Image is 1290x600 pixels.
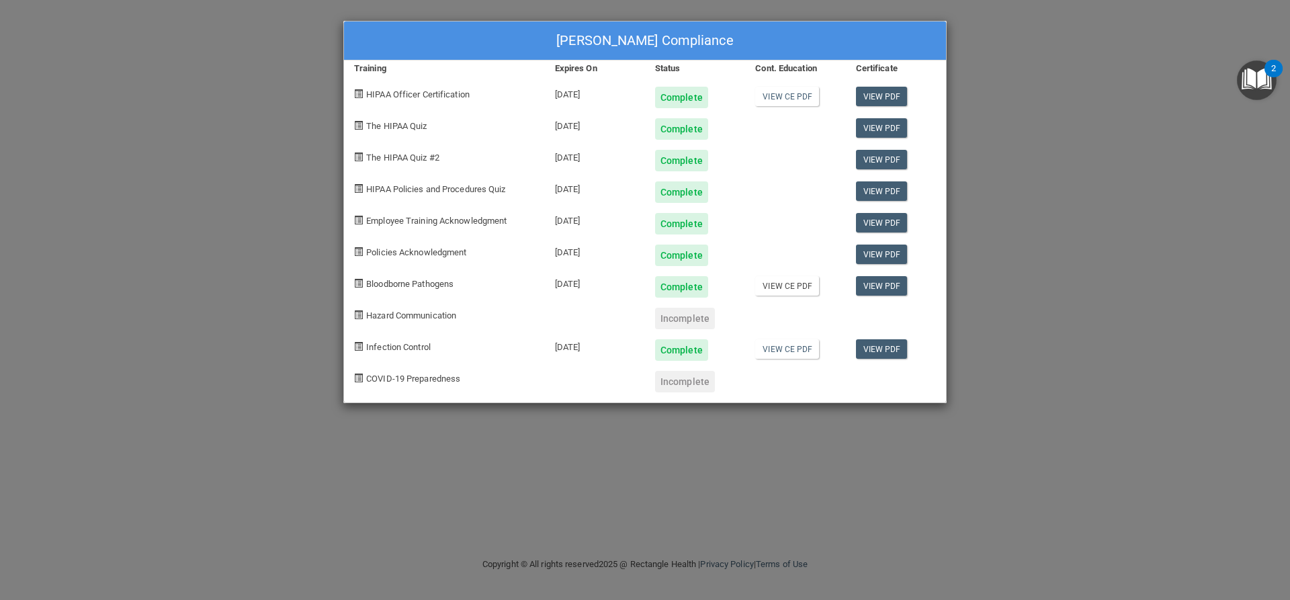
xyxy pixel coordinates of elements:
span: HIPAA Officer Certification [366,89,470,99]
div: Expires On [545,60,645,77]
div: Complete [655,339,708,361]
a: View PDF [856,181,908,201]
div: [DATE] [545,77,645,108]
a: View CE PDF [755,87,819,106]
div: [DATE] [545,108,645,140]
div: [PERSON_NAME] Compliance [344,22,946,60]
div: Certificate [846,60,946,77]
a: View PDF [856,276,908,296]
span: COVID-19 Preparedness [366,374,460,384]
div: Training [344,60,545,77]
div: [DATE] [545,266,645,298]
div: Complete [655,276,708,298]
div: Incomplete [655,308,715,329]
div: [DATE] [545,140,645,171]
span: The HIPAA Quiz [366,121,427,131]
span: Policies Acknowledgment [366,247,466,257]
div: [DATE] [545,234,645,266]
div: [DATE] [545,203,645,234]
div: Incomplete [655,371,715,392]
span: Bloodborne Pathogens [366,279,454,289]
span: Employee Training Acknowledgment [366,216,507,226]
a: View PDF [856,150,908,169]
div: Complete [655,245,708,266]
a: View PDF [856,213,908,232]
div: Status [645,60,745,77]
a: View PDF [856,245,908,264]
div: Complete [655,118,708,140]
a: View CE PDF [755,276,819,296]
a: View PDF [856,118,908,138]
div: Complete [655,87,708,108]
span: Hazard Communication [366,310,456,320]
span: The HIPAA Quiz #2 [366,153,439,163]
div: 2 [1271,69,1276,86]
span: Infection Control [366,342,431,352]
a: View PDF [856,339,908,359]
span: HIPAA Policies and Procedures Quiz [366,184,505,194]
div: [DATE] [545,329,645,361]
div: Complete [655,181,708,203]
button: Open Resource Center, 2 new notifications [1237,60,1277,100]
div: [DATE] [545,171,645,203]
div: Complete [655,150,708,171]
div: Cont. Education [745,60,845,77]
a: View CE PDF [755,339,819,359]
div: Complete [655,213,708,234]
a: View PDF [856,87,908,106]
